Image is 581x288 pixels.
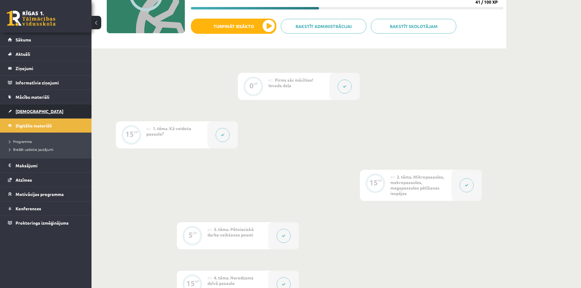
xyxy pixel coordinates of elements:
[16,94,49,100] span: Mācību materiāli
[16,123,52,128] span: Digitālie materiāli
[249,83,254,88] div: 0
[8,76,84,90] a: Informatīvie ziņojumi
[268,78,273,83] span: #1
[188,232,193,238] div: 5
[186,281,195,286] div: 15
[207,276,212,280] span: #5
[281,19,366,34] a: Rakstīt administrācijai
[9,139,32,144] span: Programma
[146,126,151,131] span: #2
[8,33,84,47] a: Sākums
[16,51,30,57] span: Aktuāli
[16,61,84,75] legend: Ziņojumi
[390,174,444,196] span: 2. tēma. Mikropasaules, makropasaules, megapasaules pētīšanas iespējas
[8,119,84,133] a: Digitālie materiāli
[7,11,56,26] a: Rīgas 1. Tālmācības vidusskola
[16,220,69,226] span: Proktoringa izmēģinājums
[8,90,84,104] a: Mācību materiāli
[268,77,313,88] span: Pirms sāc mācīties! Ievada daļa
[16,206,41,211] span: Konferences
[254,82,258,85] div: XP
[8,216,84,230] a: Proktoringa izmēģinājums
[16,37,31,42] span: Sākums
[16,177,32,183] span: Atzīmes
[9,147,85,152] a: Biežāk uzdotie jautājumi
[146,126,191,137] span: 1. tēma. Kā veidota pasaule?
[8,187,84,201] a: Motivācijas programma
[8,104,84,118] a: [DEMOGRAPHIC_DATA]
[16,191,64,197] span: Motivācijas programma
[207,227,212,232] span: #4
[8,173,84,187] a: Atzīmes
[16,108,63,114] span: [DEMOGRAPHIC_DATA]
[9,147,53,152] span: Biežāk uzdotie jautājumi
[134,130,138,134] div: XP
[369,180,378,185] div: 15
[8,61,84,75] a: Ziņojumi
[390,175,395,180] span: #3
[195,280,199,283] div: XP
[193,231,197,235] div: XP
[371,19,456,34] a: Rakstīt skolotājam
[16,158,84,172] legend: Maksājumi
[191,19,276,34] button: Turpināt iesākto
[8,158,84,172] a: Maksājumi
[207,226,254,237] span: 3. tēma. Pētnieciskā darba veikšanas posmi
[8,47,84,61] a: Aktuāli
[9,139,85,144] a: Programma
[8,201,84,215] a: Konferences
[207,275,253,286] span: 4. tēma. Neredzama dzīvā pasaule
[16,76,84,90] legend: Informatīvie ziņojumi
[378,179,382,182] div: XP
[125,131,134,137] div: 15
